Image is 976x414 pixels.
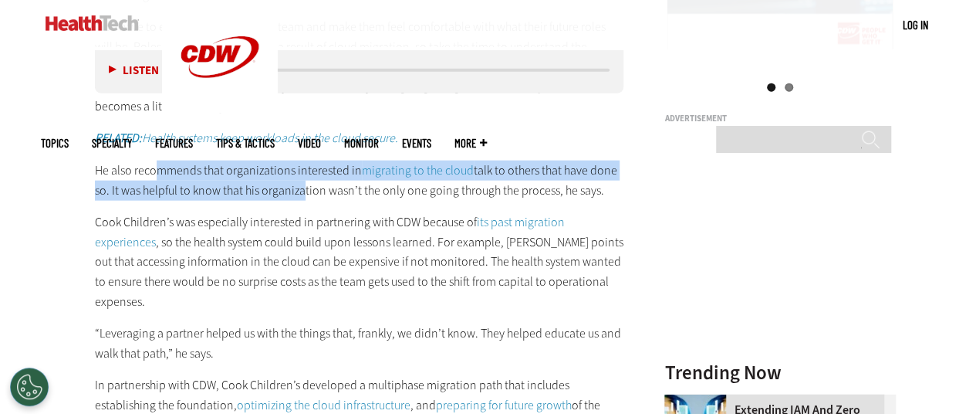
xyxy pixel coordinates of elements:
[664,395,734,407] a: abstract image of woman with pixelated face
[216,137,275,149] a: Tips & Tactics
[162,102,278,118] a: CDW
[237,397,410,413] a: optimizing the cloud infrastructure
[903,18,928,32] a: Log in
[664,129,896,322] iframe: advertisement
[298,137,321,149] a: Video
[155,137,193,149] a: Features
[92,137,132,149] span: Specialty
[95,161,624,200] p: He also recommends that organizations interested in talk to others that have done so. It was help...
[95,212,624,311] p: Cook Children’s was especially interested in partnering with CDW because of , so the health syste...
[344,137,379,149] a: MonITor
[664,363,896,382] h3: Trending Now
[95,214,565,250] a: its past migration experiences
[362,162,474,178] a: migrating to the cloud
[402,137,431,149] a: Events
[454,137,487,149] span: More
[903,17,928,33] div: User menu
[41,137,69,149] span: Topics
[436,397,572,413] a: preparing for future growth
[10,368,49,406] div: Cookies Settings
[46,15,139,31] img: Home
[95,324,624,363] p: “Leveraging a partner helped us with the things that, frankly, we didn’t know. They helped educat...
[10,368,49,406] button: Open Preferences
[664,114,896,123] h3: Advertisement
